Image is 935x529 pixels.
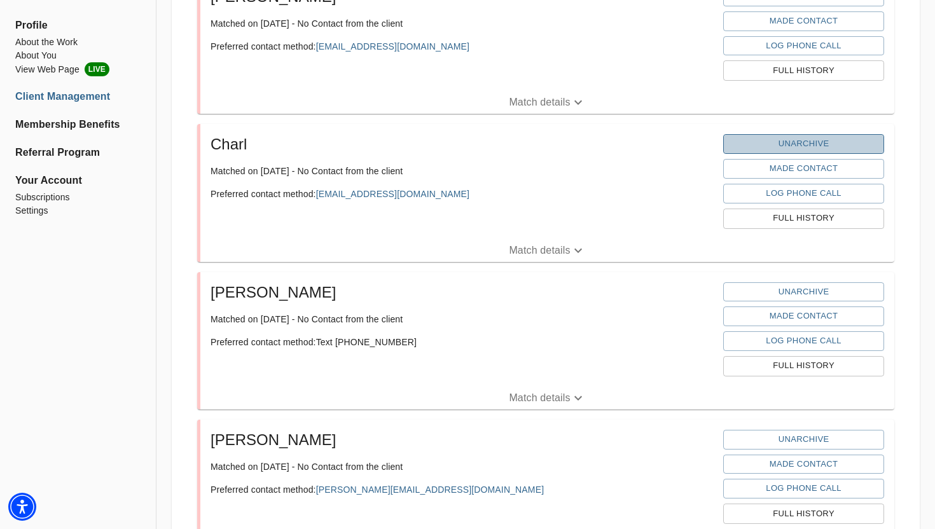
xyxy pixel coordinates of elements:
[723,356,884,376] button: Full History
[730,309,878,324] span: Made Contact
[15,62,141,76] a: View Web PageLIVE
[730,211,878,226] span: Full History
[200,239,894,262] button: Match details
[730,64,878,78] span: Full History
[200,91,894,114] button: Match details
[15,36,141,49] a: About the Work
[730,137,878,151] span: Unarchive
[723,60,884,81] button: Full History
[211,17,713,30] p: Matched on [DATE] - No Contact from the client
[15,117,141,132] a: Membership Benefits
[15,18,141,33] span: Profile
[723,134,884,154] button: Unarchive
[211,483,713,496] p: Preferred contact method:
[316,484,544,495] a: [PERSON_NAME][EMAIL_ADDRESS][DOMAIN_NAME]
[723,209,884,229] button: Full History
[723,306,884,326] button: Made Contact
[730,285,878,299] span: Unarchive
[723,36,884,56] button: Log Phone Call
[723,282,884,302] button: Unarchive
[730,481,878,496] span: Log Phone Call
[15,62,141,76] li: View Web Page
[211,188,713,200] p: Preferred contact method:
[509,95,570,110] p: Match details
[211,40,713,53] p: Preferred contact method:
[723,430,884,450] button: Unarchive
[730,507,878,521] span: Full History
[723,184,884,203] button: Log Phone Call
[730,457,878,472] span: Made Contact
[723,504,884,524] button: Full History
[211,460,713,473] p: Matched on [DATE] - No Contact from the client
[730,359,878,373] span: Full History
[15,49,141,62] a: About You
[730,186,878,201] span: Log Phone Call
[730,161,878,176] span: Made Contact
[211,430,713,450] h5: [PERSON_NAME]
[730,334,878,348] span: Log Phone Call
[211,282,713,303] h5: [PERSON_NAME]
[723,479,884,498] button: Log Phone Call
[723,11,884,31] button: Made Contact
[730,39,878,53] span: Log Phone Call
[509,390,570,406] p: Match details
[200,387,894,409] button: Match details
[211,336,713,348] p: Preferred contact method: Text [PHONE_NUMBER]
[730,432,878,447] span: Unarchive
[316,189,469,199] a: [EMAIL_ADDRESS][DOMAIN_NAME]
[15,145,141,160] a: Referral Program
[316,41,469,52] a: [EMAIL_ADDRESS][DOMAIN_NAME]
[723,159,884,179] button: Made Contact
[211,313,713,326] p: Matched on [DATE] - No Contact from the client
[730,14,878,29] span: Made Contact
[15,173,141,188] span: Your Account
[723,331,884,351] button: Log Phone Call
[723,455,884,474] button: Made Contact
[211,134,713,155] h5: Charl
[211,165,713,177] p: Matched on [DATE] - No Contact from the client
[8,493,36,521] div: Accessibility Menu
[15,191,141,204] a: Subscriptions
[509,243,570,258] p: Match details
[85,62,109,76] span: LIVE
[15,89,141,104] a: Client Management
[15,204,141,217] a: Settings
